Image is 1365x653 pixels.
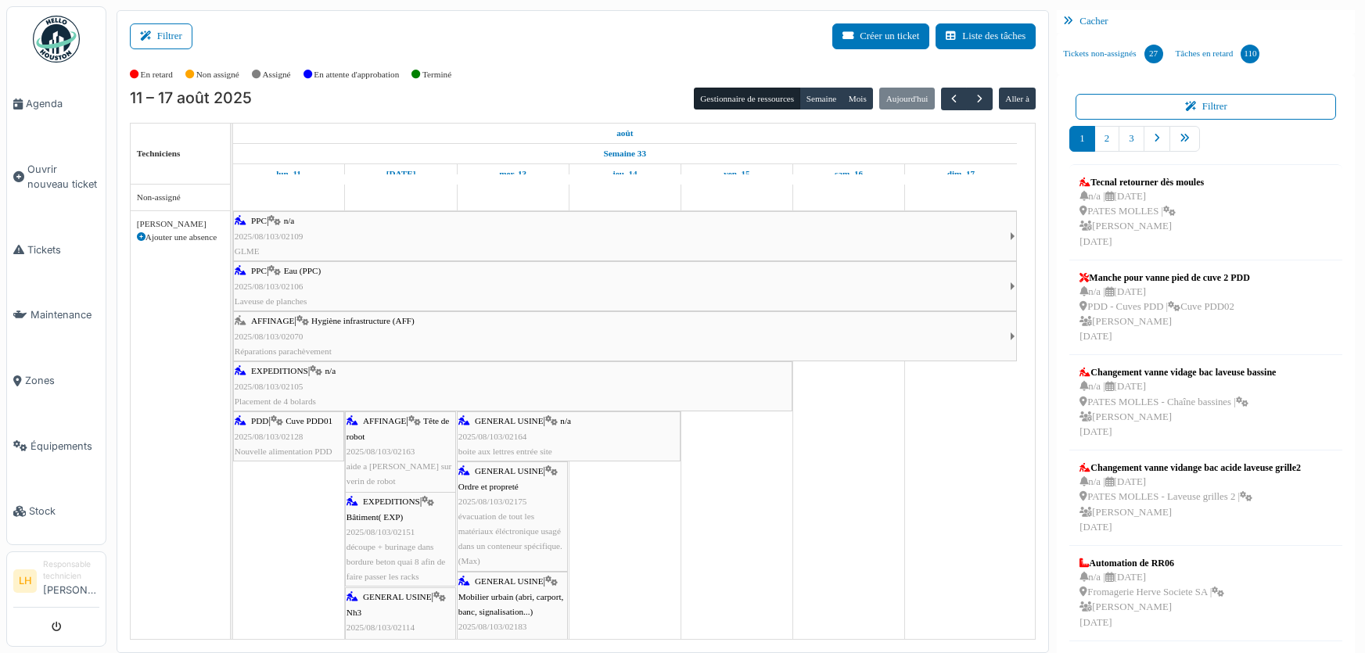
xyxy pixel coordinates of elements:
div: Tecnal retourner dès moules [1079,175,1204,189]
span: 2025/08/103/02183 [458,622,527,631]
span: Stock [29,504,99,518]
a: Changement vanne vidange bac acide laveuse grille2 n/a |[DATE] PATES MOLLES - Laveuse grilles 2 |... [1076,457,1305,539]
div: | [347,414,454,504]
img: Badge_color-CXgf-gQk.svg [33,16,80,63]
span: n/a [325,366,336,375]
span: Bâtiment( EXP) [347,512,403,522]
span: Eau (PPC) [284,266,321,275]
span: Ouvrir nouveau ticket [27,162,99,192]
a: 2 [1094,126,1119,152]
div: | [235,414,343,459]
li: [PERSON_NAME] [43,558,99,604]
span: Équipements [31,439,99,454]
label: Terminé [422,68,451,81]
span: EXPEDITIONS [251,366,308,375]
span: GLME [235,246,260,256]
button: Aujourd'hui [879,88,934,109]
a: 15 août 2025 [720,164,754,184]
a: Semaine 33 [600,144,650,163]
a: Équipements [7,414,106,479]
span: AFFINAGE [363,416,406,425]
a: Zones [7,348,106,414]
span: 2025/08/103/02070 [235,332,304,341]
a: 12 août 2025 [383,164,420,184]
div: Manche pour vanne pied de cuve 2 PDD [1079,271,1249,285]
a: LH Responsable technicien[PERSON_NAME] [13,558,99,608]
span: 2025/08/103/02128 [235,432,304,441]
a: 17 août 2025 [943,164,979,184]
span: GENERAL USINE [475,576,544,586]
span: aide a [PERSON_NAME] sur verin de robot [PERSON_NAME] [347,461,452,501]
div: n/a | [DATE] PATES MOLLES - Chaîne bassines | [PERSON_NAME] [DATE] [1079,379,1276,440]
span: 2025/08/103/02175 [458,497,527,506]
div: Ajouter une absence [137,231,224,244]
span: GENERAL USINE [475,416,544,425]
div: Changement vanne vidage bac laveuse bassine [1079,365,1276,379]
label: Non assigné [196,68,239,81]
div: | [458,464,566,569]
span: Mobilier urbain (abri, carport, banc, signalisation...) [458,592,564,616]
a: Maintenance [7,282,106,348]
div: Non-assigné [137,191,224,204]
span: 2025/08/103/02106 [235,282,304,291]
span: Nh3 [347,608,361,617]
div: n/a | [DATE] Fromagerie Herve Societe SA | [PERSON_NAME] [DATE] [1079,570,1224,630]
span: Plan chaleur [347,637,390,647]
span: 2025/08/103/02151 [347,527,415,536]
div: 27 [1144,45,1163,63]
span: évacuation de tout les matériaux éléctronique usagé dans un conteneur spécifique. (Max) [458,511,562,566]
span: PPC [251,266,267,275]
button: Précédent [941,88,967,110]
a: Changement vanne vidage bac laveuse bassine n/a |[DATE] PATES MOLLES - Chaîne bassines | [PERSON_... [1076,361,1280,443]
div: Responsable technicien [43,558,99,583]
span: 2025/08/103/02109 [235,231,304,241]
span: Tickets [27,242,99,257]
div: 110 [1241,45,1259,63]
div: Cacher [1057,10,1355,33]
span: Laveuse de planches [235,296,307,306]
div: | [458,414,679,459]
a: Manche pour vanne pied de cuve 2 PDD n/a |[DATE] PDD - Cuves PDD |Cuve PDD02 [PERSON_NAME][DATE] [1076,267,1253,349]
span: Placement de 4 bolards [235,396,316,406]
button: Liste des tâches [936,23,1036,49]
span: 2025/08/103/02105 [235,382,304,391]
span: Agenda [26,96,99,111]
span: Hygiène infrastructure (AFF) [311,316,415,325]
div: | [347,590,454,650]
label: Assigné [263,68,291,81]
span: n/a [284,216,295,225]
span: n/a [560,416,571,425]
li: LH [13,569,37,593]
a: Tâches en retard [1169,33,1266,75]
button: Aller à [999,88,1036,109]
a: Tickets [7,217,106,283]
span: Techniciens [137,149,181,158]
a: Tecnal retourner dès moules n/a |[DATE] PATES MOLLES | [PERSON_NAME][DATE] [1076,171,1208,253]
span: 2025/08/103/02114 [347,623,415,632]
span: PDD [251,416,268,425]
a: 3 [1119,126,1144,152]
span: 2025/08/103/02163 [347,447,415,456]
span: Cuve PDD01 [286,416,332,425]
a: 13 août 2025 [495,164,530,184]
span: AFFINAGE [251,316,294,325]
button: Gestionnaire de ressources [694,88,800,109]
a: Agenda [7,71,106,137]
label: En retard [141,68,173,81]
div: n/a | [DATE] PATES MOLLES | [PERSON_NAME] [DATE] [1079,189,1204,249]
span: Réparations parachèvement [235,346,332,356]
span: Ordre et propreté [458,482,519,491]
a: Automation de RR06 n/a |[DATE] Fromagerie Herve Societe SA | [PERSON_NAME][DATE] [1076,552,1228,634]
span: Zones [25,373,99,388]
div: | [235,314,1010,359]
span: GENERAL USINE [363,592,432,601]
span: PPC [251,216,267,225]
span: Maintenance [31,307,99,322]
a: Ouvrir nouveau ticket [7,137,106,217]
span: Nouvelle alimentation PDD [235,447,332,456]
span: Tête de robot [347,416,450,440]
div: | [235,364,791,409]
div: Changement vanne vidange bac acide laveuse grille2 [1079,461,1301,475]
nav: pager [1069,126,1342,164]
